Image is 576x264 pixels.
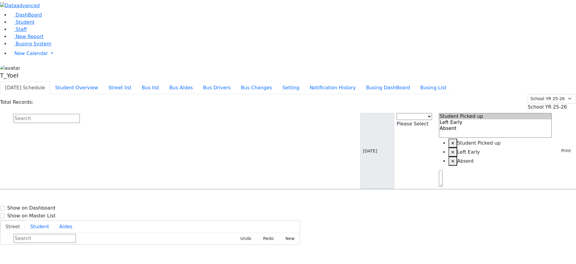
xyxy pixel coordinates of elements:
label: Show on Master List [7,212,55,219]
button: Bus Aides [164,81,198,94]
span: Staff [16,26,27,32]
button: Busing DashBoard [361,81,415,94]
a: Staff [10,26,27,32]
a: New Report [10,34,43,39]
div: Street [0,233,300,244]
button: Student Overview [50,81,103,94]
button: Student [25,220,54,233]
input: Search [13,114,80,123]
a: New Calendar [10,48,576,60]
span: New Report [16,34,43,39]
span: Student Picked up [457,140,501,146]
button: New [279,234,297,243]
span: × [451,158,455,164]
button: Print [554,146,574,155]
a: Busing System [10,41,51,47]
a: DashBoard [10,12,42,18]
button: Street list [103,81,136,94]
span: × [451,140,455,146]
option: Student Picked up [439,113,552,119]
button: Street [0,220,25,233]
option: Left Early [439,119,552,125]
select: Default select example [528,94,576,103]
input: Search [13,234,76,243]
button: Bus Changes [236,81,277,94]
button: Redo [256,234,276,243]
button: Remove item [448,139,457,148]
li: Absent [448,157,552,166]
a: Student [10,19,34,25]
span: Absent [457,158,474,164]
span: Busing System [16,41,51,47]
button: Setting [277,81,304,94]
span: × [451,149,455,155]
li: Student Picked up [448,139,552,148]
span: Please Select [397,121,428,127]
button: Bus list [136,81,164,94]
button: Remove item [448,148,457,157]
button: Notification History [304,81,361,94]
textarea: Search [439,170,442,187]
option: Absent [439,125,552,131]
label: Show on Dashboard [7,204,55,212]
button: Busing List [415,81,451,94]
span: Left Early [457,149,480,155]
span: School YR 25-26 [528,104,567,110]
li: Left Early [448,148,552,157]
button: Remove item [448,157,457,166]
span: Student [16,19,34,25]
span: DashBoard [16,12,42,18]
span: New Calendar [14,51,48,56]
button: Bus Drivers [198,81,236,94]
button: Undo [234,234,254,243]
button: Aides [54,220,78,233]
